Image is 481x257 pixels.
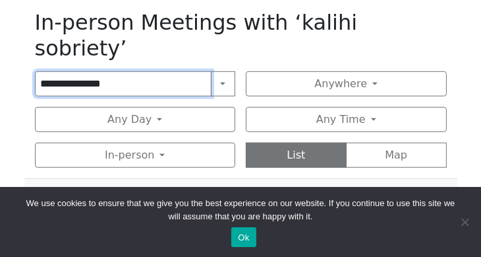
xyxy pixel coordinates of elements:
input: Search [35,71,212,96]
button: In-person [35,143,236,168]
button: Map [346,143,447,168]
button: List [246,143,347,168]
span: No [458,215,471,229]
button: Any Day [35,107,236,132]
button: Ok [231,227,256,247]
button: Any Time [246,107,447,132]
span: 5:00 PM [35,184,79,203]
button: Anywhere [246,71,447,96]
button: Search [211,71,235,96]
span: We use cookies to ensure that we give you the best experience on our website. If you continue to ... [20,197,461,223]
h1: In-person Meetings with ‘kalihi sobriety’ [35,10,447,61]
